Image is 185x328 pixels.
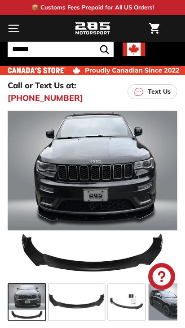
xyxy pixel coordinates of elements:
[148,87,171,96] p: Text Us
[75,21,110,36] img: Logo_285_Motorsport_areodynamics_components
[8,42,114,57] input: Search
[8,79,76,91] p: Call or Text Us at:
[8,92,83,104] a: [PHONE_NUMBER]
[31,3,154,12] p: 📦 Customs Fees Prepaid for All US Orders!
[128,84,177,99] a: Text Us
[145,263,178,292] inbox-online-store-chat: Shopify online store chat
[145,16,164,41] a: Cart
